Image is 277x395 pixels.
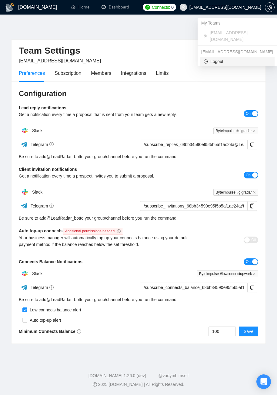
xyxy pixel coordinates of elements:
[19,234,199,248] div: Your business manager will automatically top up your connects balance using your default payment ...
[253,129,256,132] span: close
[248,204,257,208] span: copy
[19,167,77,172] b: Client invitation notifications
[46,153,80,160] a: @LeadRadar_bot
[55,69,81,77] div: Subscription
[265,5,275,10] a: setting
[246,110,251,117] span: On
[239,327,258,336] button: Save
[198,47,277,57] div: irfanakram825@gmail.com
[19,58,101,63] span: [EMAIL_ADDRESS][DOMAIN_NAME]
[248,142,257,147] span: copy
[88,373,146,378] a: [DOMAIN_NAME] 1.26.0 (dev)
[49,204,54,208] span: info-circle
[141,5,145,9] span: ellipsis
[46,296,80,303] a: @LeadRadar_bot
[49,142,54,146] span: info-circle
[19,215,258,221] div: Be sure to add to your group/channel before you run the command
[31,204,54,208] span: Telegram
[46,215,80,221] a: @LeadRadar_bot
[19,124,31,137] img: hpQkSZIkSZIkSZIkSZIkSZIkSZIkSZIkSZIkSZIkSZIkSZIkSZIkSZIkSZIkSZIkSZIkSZIkSZIkSZIkSZIkSZIkSZIkSZIkS...
[247,140,257,149] button: copy
[102,5,129,10] a: dashboardDashboard
[19,228,125,233] b: Auto top-up connects
[197,271,258,277] span: Byteimpulse #lowconnectupwork
[121,69,146,77] div: Integrations
[27,307,81,313] div: Low connects balance alert
[204,34,207,38] span: team
[256,374,271,389] div: Open Intercom Messenger
[181,5,185,9] span: user
[248,285,257,290] span: copy
[20,284,28,291] img: ww3wtPAAAAAElFTkSuQmCC
[19,296,258,303] div: Be sure to add to your group/channel before you run the command
[204,59,208,64] span: logout
[247,283,257,292] button: copy
[32,190,42,194] span: Slack
[19,267,31,280] img: hpQkSZIkSZIkSZIkSZIkSZIkSZIkSZIkSZIkSZIkSZIkSZIkSZIkSZIkSZIkSZIkSZIkSZIkSZIkSZIkSZIkSZIkSZIkSZIkS...
[49,285,54,290] span: info-circle
[93,382,97,387] span: copyright
[19,186,31,198] img: hpQkSZIkSZIkSZIkSZIkSZIkSZIkSZIkSZIkSZIkSZIkSZIkSZIkSZIkSZIkSZIkSZIkSZIkSZIkSZIkSZIkSZIkSZIkSZIkS...
[19,173,199,179] div: Get a notification every time a prospect invites you to submit a proposal.
[77,329,81,334] span: info-circle
[63,228,123,234] span: Additional permissions needed.
[31,142,54,147] span: Telegram
[32,128,42,133] span: Slack
[20,202,28,210] img: ww3wtPAAAAAElFTkSuQmCC
[265,2,275,12] button: setting
[210,29,271,43] span: [EMAIL_ADDRESS][DOMAIN_NAME]
[156,69,169,77] div: Limits
[19,45,258,57] h2: Team Settings
[253,191,256,194] span: close
[253,272,256,275] span: close
[117,229,121,233] span: info-circle
[91,69,111,77] div: Members
[213,189,258,196] span: Byteimpulse #gigradar
[246,172,251,178] span: On
[246,258,251,265] span: On
[198,18,277,28] div: My Teams
[152,4,170,11] span: Connects:
[19,329,81,334] b: Minimum Connects Balance
[244,328,253,335] span: Save
[19,111,199,118] div: Get a notification every time a proposal that is sent from your team gets a new reply.
[247,201,257,211] button: copy
[5,3,15,12] img: logo
[32,271,42,276] span: Slack
[171,4,174,11] span: 0
[27,317,61,324] div: Auto top-up alert
[19,89,258,98] h3: Configuration
[213,128,258,134] span: Byteimpulse #gigradar
[31,285,54,290] span: Telegram
[204,58,271,65] span: Logout
[5,381,272,388] div: 2025 [DOMAIN_NAME] | All Rights Reserved.
[19,105,66,110] b: Lead reply notifications
[158,373,189,378] a: @vadymhimself
[251,237,256,243] span: Off
[20,141,28,148] img: ww3wtPAAAAAElFTkSuQmCC
[19,69,45,77] div: Preferences
[19,259,82,264] b: Connects Balance Notifications
[19,153,258,160] div: Be sure to add to your group/channel before you run the command
[71,5,89,10] a: homeHome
